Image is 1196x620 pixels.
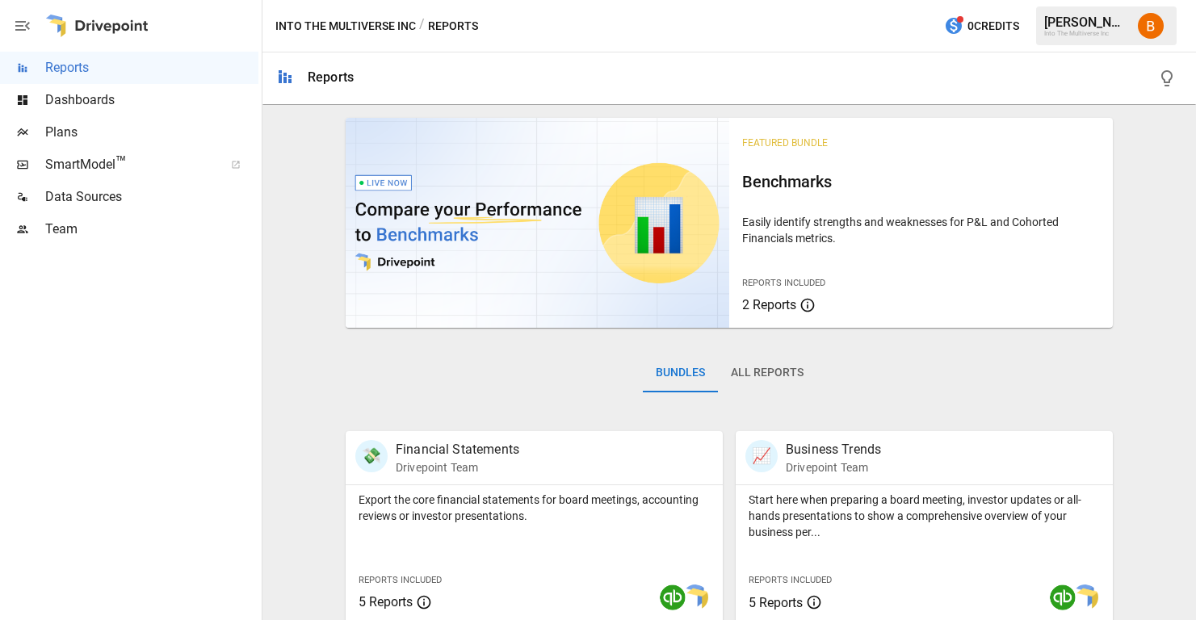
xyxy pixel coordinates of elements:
[742,214,1100,246] p: Easily identify strengths and weaknesses for P&L and Cohorted Financials metrics.
[938,11,1026,41] button: 0Credits
[660,584,686,610] img: quickbooks
[742,278,825,288] span: Reports Included
[786,459,881,475] p: Drivepoint Team
[359,594,413,610] span: 5 Reports
[419,16,425,36] div: /
[45,58,258,77] span: Reports
[1138,13,1164,39] img: Brian Friedman
[1044,15,1128,30] div: [PERSON_NAME]
[786,440,881,459] p: Business Trends
[45,90,258,110] span: Dashboards
[396,459,519,475] p: Drivepoint Team
[1044,30,1128,37] div: Into The Multiverse Inc
[643,354,718,392] button: Bundles
[1050,584,1076,610] img: quickbooks
[749,595,803,610] span: 5 Reports
[718,354,816,392] button: All Reports
[355,440,388,472] div: 💸
[742,137,828,149] span: Featured Bundle
[749,575,832,585] span: Reports Included
[682,584,708,610] img: smart model
[745,440,778,472] div: 📈
[308,69,354,85] div: Reports
[742,169,1100,195] h6: Benchmarks
[1128,3,1173,48] button: Brian Friedman
[967,16,1019,36] span: 0 Credits
[346,118,729,328] img: video thumbnail
[115,153,127,173] span: ™
[359,575,442,585] span: Reports Included
[45,155,213,174] span: SmartModel
[45,187,258,207] span: Data Sources
[275,16,416,36] button: Into The Multiverse Inc
[45,123,258,142] span: Plans
[45,220,258,239] span: Team
[1072,584,1098,610] img: smart model
[742,297,796,312] span: 2 Reports
[359,492,710,524] p: Export the core financial statements for board meetings, accounting reviews or investor presentat...
[396,440,519,459] p: Financial Statements
[749,492,1100,540] p: Start here when preparing a board meeting, investor updates or all-hands presentations to show a ...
